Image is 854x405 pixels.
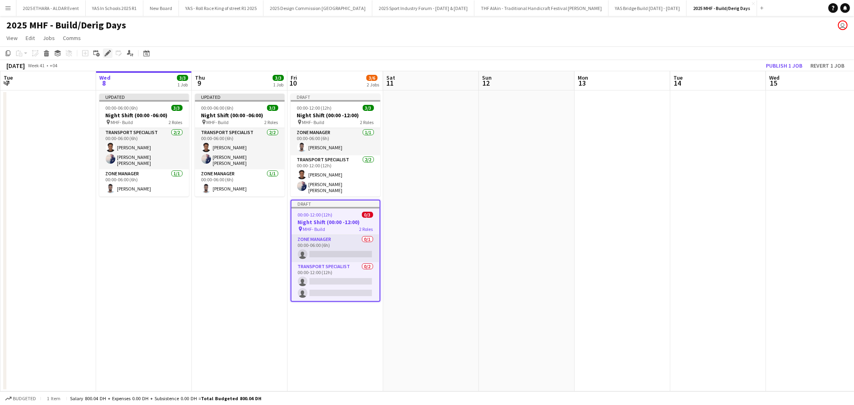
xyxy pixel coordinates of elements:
[609,0,687,16] button: YAS Bridge Build [DATE] - [DATE]
[291,74,297,81] span: Fri
[111,119,133,125] span: MHF- Build
[481,78,492,88] span: 12
[179,0,263,16] button: YAS - Roll Race King of street R1 2025
[63,34,81,42] span: Comms
[99,74,111,81] span: Wed
[13,396,36,401] span: Budgeted
[672,78,683,88] span: 14
[263,0,372,16] button: 2025 Design Commission [GEOGRAPHIC_DATA]
[265,119,278,125] span: 2 Roles
[4,394,37,403] button: Budgeted
[60,33,84,43] a: Comms
[6,34,18,42] span: View
[195,74,205,81] span: Thu
[367,82,379,88] div: 2 Jobs
[291,155,380,196] app-card-role: Transport Specialist2/200:00-12:00 (12h)[PERSON_NAME][PERSON_NAME] [PERSON_NAME]
[99,94,189,196] app-job-card: Updated00:00-06:00 (6h)3/3Night Shift (00:00 -06:00) MHF- Build2 RolesTransport Specialist2/200:0...
[2,78,13,88] span: 7
[838,20,848,30] app-user-avatar: Edward Francowic
[298,212,333,218] span: 00:00-12:00 (12h)
[99,169,189,196] app-card-role: Zone Manager1/100:00-06:00 (6h)[PERSON_NAME]
[763,60,806,71] button: Publish 1 job
[291,262,380,301] app-card-role: Transport Specialist0/200:00-12:00 (12h)
[195,94,285,196] app-job-card: Updated00:00-06:00 (6h)3/3Night Shift (00:00 -06:00) MHF- Build2 RolesTransport Specialist2/200:0...
[26,34,35,42] span: Edit
[6,19,126,31] h1: 2025 MHF - Build/Derig Days
[16,0,86,16] button: 2025 ETHARA - ALDAR Event
[177,75,188,81] span: 3/3
[4,74,13,81] span: Tue
[201,395,261,401] span: Total Budgeted 800.04 DH
[303,226,326,232] span: MHF- Build
[807,60,848,71] button: Revert 1 job
[474,0,609,16] button: THF AlAin - Traditional Handicraft Festival [PERSON_NAME]
[195,112,285,119] h3: Night Shift (00:00 -06:00)
[86,0,143,16] button: YAS In Schools 2025 R1
[99,94,189,100] div: Updated
[687,0,757,16] button: 2025 MHF - Build/Derig Days
[43,34,55,42] span: Jobs
[291,128,380,155] app-card-role: Zone Manager1/100:00-06:00 (6h)[PERSON_NAME]
[22,33,38,43] a: Edit
[201,105,234,111] span: 00:00-06:00 (6h)
[291,200,380,207] div: Draft
[169,119,183,125] span: 2 Roles
[273,75,284,81] span: 3/3
[673,74,683,81] span: Tue
[291,219,380,226] h3: Night Shift (00:00 -12:00)
[372,0,474,16] button: 2025 Sport Industry Forum - [DATE] & [DATE]
[273,82,283,88] div: 1 Job
[267,105,278,111] span: 3/3
[386,74,395,81] span: Sat
[3,33,21,43] a: View
[40,33,58,43] a: Jobs
[171,105,183,111] span: 3/3
[302,119,325,125] span: MHF- Build
[291,112,380,119] h3: Night Shift (00:00 -12:00)
[195,128,285,169] app-card-role: Transport Specialist2/200:00-06:00 (6h)[PERSON_NAME][PERSON_NAME] [PERSON_NAME]
[366,75,378,81] span: 3/6
[194,78,205,88] span: 9
[50,62,57,68] div: +04
[289,78,297,88] span: 10
[195,94,285,100] div: Updated
[70,395,261,401] div: Salary 800.04 DH + Expenses 0.00 DH + Subsistence 0.00 DH =
[769,74,780,81] span: Wed
[360,119,374,125] span: 2 Roles
[360,226,373,232] span: 2 Roles
[6,62,25,70] div: [DATE]
[99,112,189,119] h3: Night Shift (00:00 -06:00)
[26,62,46,68] span: Week 41
[362,212,373,218] span: 0/3
[291,200,380,302] app-job-card: Draft00:00-12:00 (12h)0/3Night Shift (00:00 -12:00) MHF- Build2 RolesZone Manager0/100:00-06:00 (...
[195,169,285,196] app-card-role: Zone Manager1/100:00-06:00 (6h)[PERSON_NAME]
[385,78,395,88] span: 11
[291,94,380,196] app-job-card: Draft00:00-12:00 (12h)3/3Night Shift (00:00 -12:00) MHF- Build2 RolesZone Manager1/100:00-06:00 (...
[577,78,588,88] span: 13
[291,235,380,262] app-card-role: Zone Manager0/100:00-06:00 (6h)
[143,0,179,16] button: New Board
[99,128,189,169] app-card-role: Transport Specialist2/200:00-06:00 (6h)[PERSON_NAME][PERSON_NAME] [PERSON_NAME]
[177,82,188,88] div: 1 Job
[578,74,588,81] span: Mon
[768,78,780,88] span: 15
[363,105,374,111] span: 3/3
[106,105,138,111] span: 00:00-06:00 (6h)
[297,105,332,111] span: 00:00-12:00 (12h)
[44,395,63,401] span: 1 item
[482,74,492,81] span: Sun
[98,78,111,88] span: 8
[207,119,229,125] span: MHF- Build
[291,94,380,100] div: Draft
